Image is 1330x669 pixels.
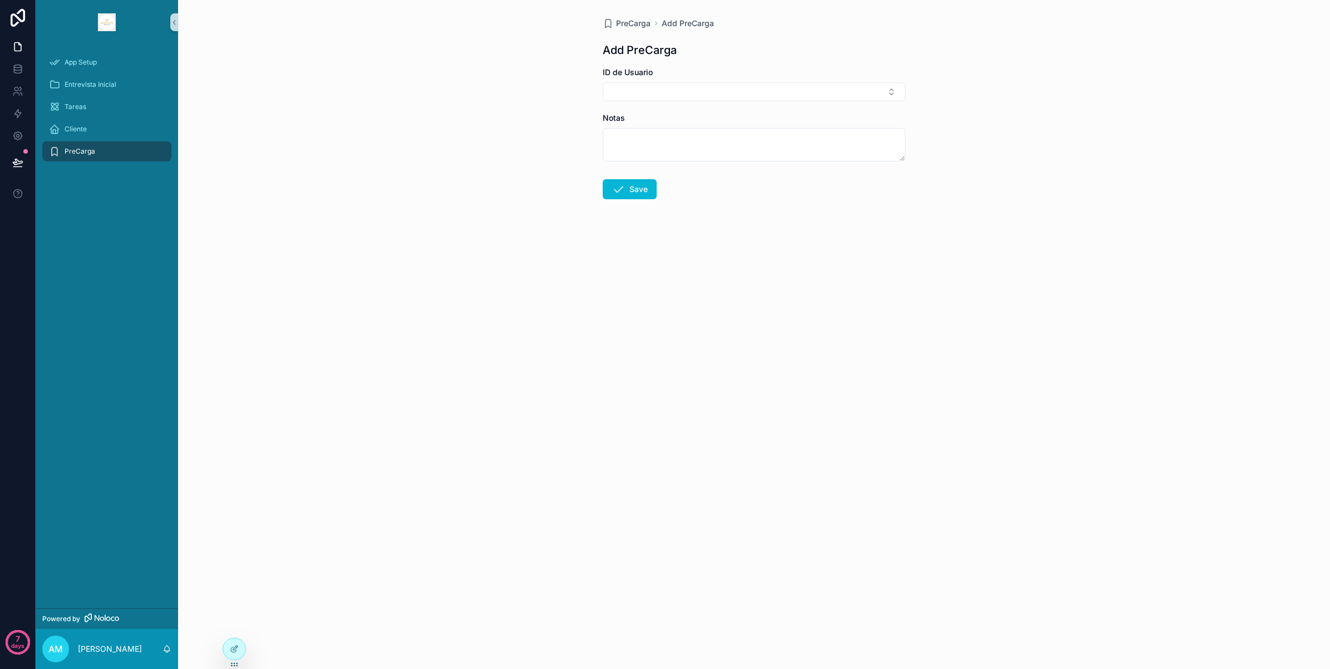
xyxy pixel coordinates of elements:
div: scrollable content [36,45,178,176]
a: Add PreCarga [662,18,714,29]
a: PreCarga [42,141,171,161]
h1: Add PreCarga [603,42,677,58]
p: [PERSON_NAME] [78,643,142,655]
img: App logo [98,13,116,31]
a: PreCarga [603,18,651,29]
a: Entrevista Inicial [42,75,171,95]
a: App Setup [42,52,171,72]
a: Tareas [42,97,171,117]
span: App Setup [65,58,97,67]
p: 7 [16,633,20,645]
span: Cliente [65,125,87,134]
span: PreCarga [65,147,95,156]
span: ID de Usuario [603,67,653,77]
span: PreCarga [616,18,651,29]
span: AM [48,642,63,656]
span: Powered by [42,614,80,623]
span: Tareas [65,102,86,111]
button: Select Button [603,82,905,101]
span: Entrevista Inicial [65,80,116,89]
p: days [11,638,24,653]
a: Cliente [42,119,171,139]
a: Powered by [36,608,178,629]
span: Notas [603,113,625,122]
button: Save [603,179,657,199]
